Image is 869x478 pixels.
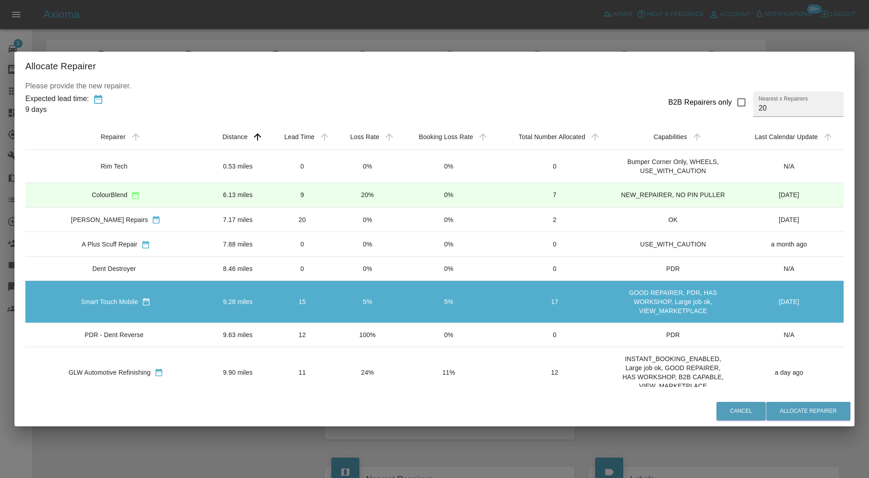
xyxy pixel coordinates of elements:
[206,183,269,207] td: 6.13 miles
[498,256,612,280] td: 0
[400,150,497,183] td: 0%
[269,208,335,232] td: 20
[611,280,734,323] td: GOOD REPAIRER, PDR, HAS WORKSHOP, Large job ok, VIEW_MARKETPLACE
[735,232,844,256] td: a month ago
[92,264,136,273] div: Dent Destroyer
[766,402,850,420] button: Allocate Repairer
[735,150,844,183] td: N/A
[735,323,844,347] td: N/A
[498,280,612,323] td: 17
[335,183,400,207] td: 20%
[269,280,335,323] td: 15
[284,133,315,140] div: Lead Time
[400,256,497,280] td: 0%
[611,323,734,347] td: PDR
[335,256,400,280] td: 0%
[498,150,612,183] td: 0
[206,232,269,256] td: 7.88 miles
[269,347,335,398] td: 11
[14,52,855,81] h2: Allocate Repairer
[25,93,89,104] div: Expected lead time:
[206,256,269,280] td: 8.46 miles
[71,215,148,224] div: [PERSON_NAME] Repairs
[335,232,400,256] td: 0%
[498,347,612,398] td: 12
[716,402,766,420] button: Cancel
[735,280,844,323] td: [DATE]
[519,133,585,140] div: Total Number Allocated
[335,323,400,347] td: 100%
[206,280,269,323] td: 9.28 miles
[611,256,734,280] td: PDR
[269,150,335,183] td: 0
[206,323,269,347] td: 9.63 miles
[611,208,734,232] td: OK
[81,240,137,249] div: A Plus Scuff Repair
[25,104,89,115] div: 9 days
[335,280,400,323] td: 5%
[735,183,844,207] td: [DATE]
[400,208,497,232] td: 0%
[269,232,335,256] td: 0
[269,256,335,280] td: 0
[350,133,379,140] div: Loss Rate
[400,280,497,323] td: 5%
[400,183,497,207] td: 0%
[498,323,612,347] td: 0
[498,232,612,256] td: 0
[611,347,734,398] td: INSTANT_BOOKING_ENABLED, Large job ok, GOOD REPAIRER, HAS WORKSHOP, B2B CAPABLE, VIEW_MARKETPLACE
[101,133,126,140] div: Repairer
[206,208,269,232] td: 7.17 miles
[654,133,687,140] div: Capabilities
[206,347,269,398] td: 9.90 miles
[269,323,335,347] td: 12
[611,150,734,183] td: Bumper Corner Only, WHEELS, USE_WITH_CAUTION
[335,347,400,398] td: 24%
[611,183,734,207] td: NEW_REPAIRER, NO PIN PULLER
[269,183,335,207] td: 9
[498,183,612,207] td: 7
[69,368,151,377] div: GLW Automotive Refinishing
[81,297,138,306] div: Smart Touch Mobile
[735,208,844,232] td: [DATE]
[668,97,732,108] div: B2B Repairers only
[335,150,400,183] td: 0%
[85,330,143,339] div: PDR - Dent Reverse
[498,208,612,232] td: 2
[92,190,128,199] div: ColourBlend
[206,150,269,183] td: 0.53 miles
[419,133,473,140] div: Booking Loss Rate
[759,95,808,102] label: Nearest x Repairers
[335,208,400,232] td: 0%
[611,232,734,256] td: USE_WITH_CAUTION
[223,133,248,140] div: Distance
[25,81,844,92] p: Please provide the new repairer.
[100,162,127,171] div: Rim Tech
[400,347,497,398] td: 11%
[400,232,497,256] td: 0%
[400,323,497,347] td: 0%
[735,347,844,398] td: a day ago
[735,256,844,280] td: N/A
[755,133,818,140] div: Last Calendar Update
